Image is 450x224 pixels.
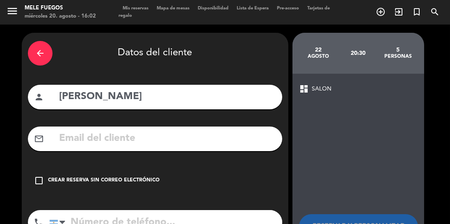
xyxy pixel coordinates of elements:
span: Mapa de mesas [153,6,194,11]
div: Mele Fuegos [25,4,96,12]
i: check_box_outline_blank [34,176,44,186]
i: menu [6,5,18,17]
i: add_circle_outline [376,7,386,17]
i: mail_outline [34,134,44,144]
span: SALON [312,84,331,94]
div: 5 [378,47,418,53]
div: Crear reserva sin correo electrónico [48,176,160,185]
input: Email del cliente [58,130,276,147]
button: menu [6,5,18,20]
input: Nombre del cliente [58,88,276,105]
span: dashboard [299,84,309,94]
div: personas [378,53,418,60]
span: Pre-acceso [273,6,303,11]
div: Datos del cliente [28,39,282,68]
span: Mis reservas [119,6,153,11]
i: search [430,7,440,17]
i: person [34,92,44,102]
i: turned_in_not [412,7,422,17]
div: 22 [299,47,338,53]
span: Lista de Espera [233,6,273,11]
i: arrow_back [35,48,45,58]
div: agosto [299,53,338,60]
i: exit_to_app [394,7,404,17]
span: Disponibilidad [194,6,233,11]
div: miércoles 20. agosto - 16:02 [25,12,96,20]
div: 20:30 [338,39,378,68]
